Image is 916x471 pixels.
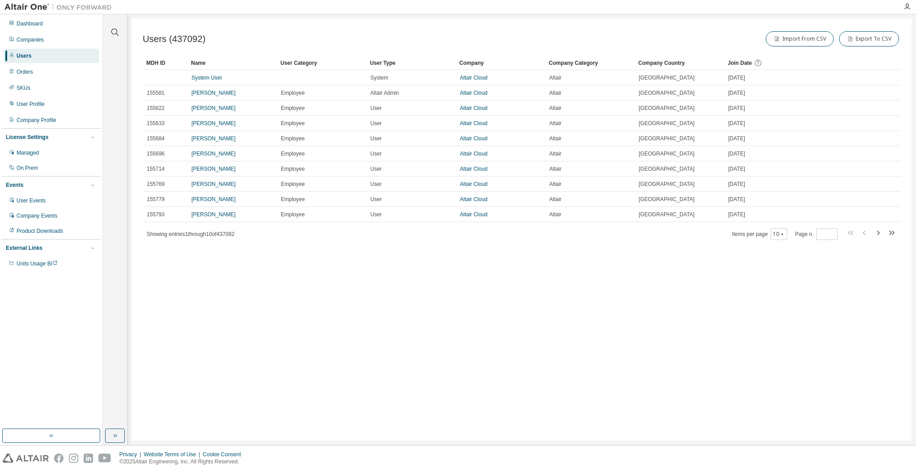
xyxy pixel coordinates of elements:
[191,135,236,142] a: [PERSON_NAME]
[281,135,305,142] span: Employee
[549,150,561,157] span: Altair
[147,231,234,237] span: Showing entries 1 through 10 of 437092
[460,105,488,111] a: Altair Cloud
[728,60,752,66] span: Join Date
[773,231,785,238] button: 10
[280,56,363,70] div: User Category
[147,181,165,188] span: 155769
[281,105,305,112] span: Employee
[639,196,695,203] span: [GEOGRAPHIC_DATA]
[728,105,745,112] span: [DATE]
[728,89,745,97] span: [DATE]
[728,181,745,188] span: [DATE]
[460,90,488,96] a: Altair Cloud
[639,165,695,172] span: [GEOGRAPHIC_DATA]
[17,164,38,172] div: On Prem
[191,105,236,111] a: [PERSON_NAME]
[370,105,382,112] span: User
[460,75,488,81] a: Altair Cloud
[191,75,222,81] a: System User
[639,135,695,142] span: [GEOGRAPHIC_DATA]
[795,228,838,240] span: Page n.
[459,56,542,70] div: Company
[460,120,488,126] a: Altair Cloud
[281,150,305,157] span: Employee
[370,211,382,218] span: User
[17,212,57,219] div: Company Events
[147,89,165,97] span: 155581
[639,105,695,112] span: [GEOGRAPHIC_DATA]
[460,166,488,172] a: Altair Cloud
[17,261,58,267] span: Units Usage BI
[3,454,49,463] img: altair_logo.svg
[639,211,695,218] span: [GEOGRAPHIC_DATA]
[147,165,165,172] span: 155714
[549,196,561,203] span: Altair
[460,151,488,157] a: Altair Cloud
[549,165,561,172] span: Altair
[54,454,64,463] img: facebook.svg
[549,120,561,127] span: Altair
[839,31,899,46] button: Export To CSV
[98,454,111,463] img: youtube.svg
[17,20,43,27] div: Dashboard
[370,150,382,157] span: User
[639,74,695,81] span: [GEOGRAPHIC_DATA]
[147,196,165,203] span: 155779
[281,165,305,172] span: Employee
[370,89,399,97] span: Altair Admin
[281,181,305,188] span: Employee
[191,56,273,70] div: Name
[370,74,388,81] span: System
[6,244,42,252] div: External Links
[460,135,488,142] a: Altair Cloud
[69,454,78,463] img: instagram.svg
[549,74,561,81] span: Altair
[549,89,561,97] span: Altair
[549,135,561,142] span: Altair
[281,196,305,203] span: Employee
[460,211,488,218] a: Altair Cloud
[147,135,165,142] span: 155684
[191,151,236,157] a: [PERSON_NAME]
[728,196,745,203] span: [DATE]
[728,150,745,157] span: [DATE]
[84,454,93,463] img: linkedin.svg
[17,68,33,76] div: Orders
[549,56,631,70] div: Company Category
[549,105,561,112] span: Altair
[17,197,46,204] div: User Events
[147,211,165,218] span: 155793
[728,120,745,127] span: [DATE]
[6,134,48,141] div: License Settings
[728,74,745,81] span: [DATE]
[460,196,488,202] a: Altair Cloud
[732,228,787,240] span: Items per page
[460,181,488,187] a: Altair Cloud
[639,150,695,157] span: [GEOGRAPHIC_DATA]
[549,181,561,188] span: Altair
[728,211,745,218] span: [DATE]
[639,89,695,97] span: [GEOGRAPHIC_DATA]
[281,120,305,127] span: Employee
[4,3,116,12] img: Altair One
[191,90,236,96] a: [PERSON_NAME]
[370,196,382,203] span: User
[191,166,236,172] a: [PERSON_NAME]
[281,211,305,218] span: Employee
[754,59,762,67] svg: Date when the user was first added or directly signed up. If the user was deleted and later re-ad...
[728,135,745,142] span: [DATE]
[17,101,45,108] div: User Profile
[203,451,246,458] div: Cookie Consent
[17,36,44,43] div: Companies
[766,31,834,46] button: Import From CSV
[17,52,31,59] div: Users
[147,120,165,127] span: 155633
[6,181,23,189] div: Events
[281,89,305,97] span: Employee
[17,117,56,124] div: Company Profile
[146,56,184,70] div: MDH ID
[119,451,144,458] div: Privacy
[638,56,721,70] div: Company Country
[370,120,382,127] span: User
